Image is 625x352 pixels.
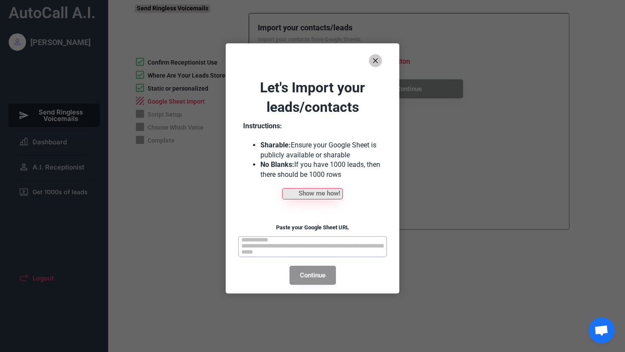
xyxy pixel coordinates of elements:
font: Paste your Google Sheet URL [276,224,349,231]
li: Ensure your Google Sheet is publicly available or sharable [260,140,382,160]
strong: No Blanks: [260,160,294,169]
strong: Sharable: [260,141,291,149]
li: If you have 1000 leads, then there should be 1000 rows [260,160,382,179]
button: Continue [289,266,336,285]
a: Open chat [589,317,615,343]
button: Show me how! [282,188,343,199]
span: Show me how! [299,190,340,197]
strong: Instructions: [243,122,282,130]
font: Let's Import your leads/contacts [260,79,368,115]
